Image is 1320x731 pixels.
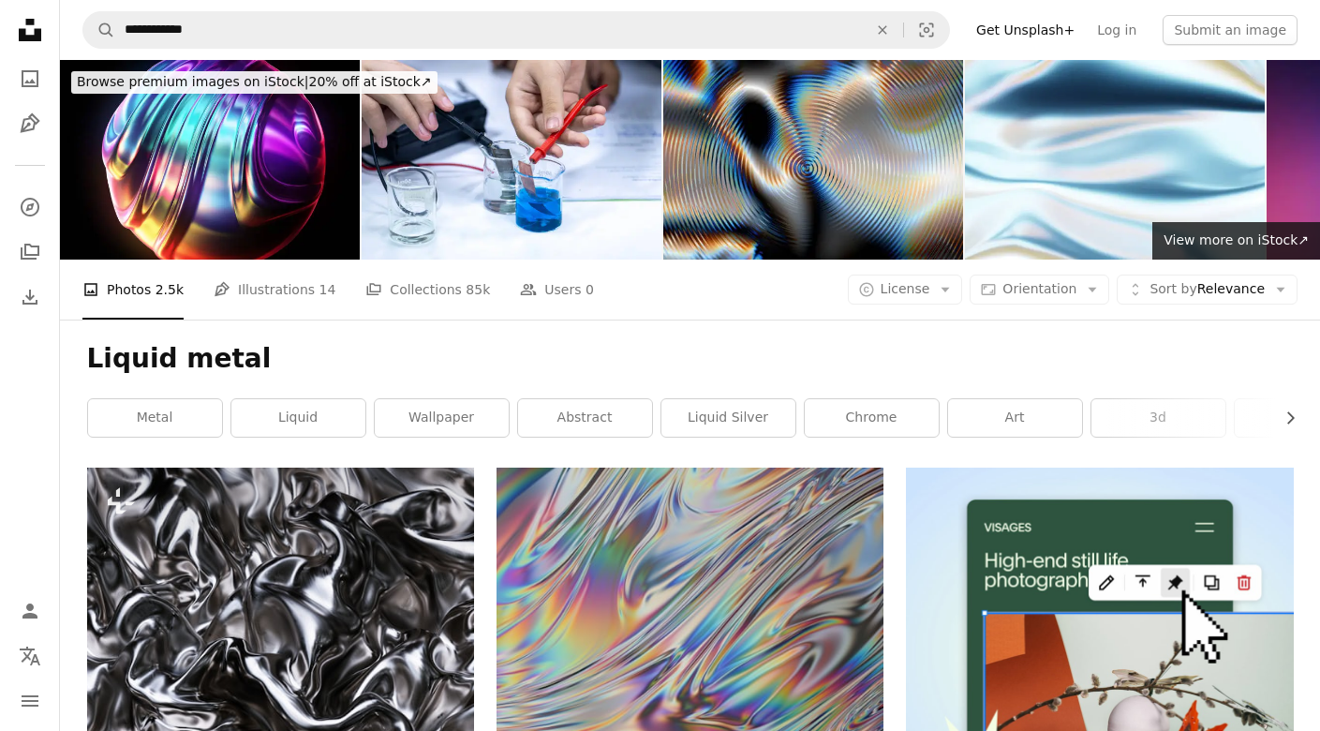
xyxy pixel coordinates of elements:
a: Log in [1086,15,1148,45]
span: View more on iStock ↗ [1164,232,1309,247]
span: 14 [319,279,336,300]
button: Sort byRelevance [1117,275,1298,305]
a: liquid silver [661,399,795,437]
a: Illustrations 14 [214,260,335,320]
button: Search Unsplash [83,12,115,48]
button: Menu [11,682,49,720]
button: License [848,275,963,305]
a: Illustrations [11,105,49,142]
button: Visual search [904,12,949,48]
span: 85k [466,279,490,300]
button: Submit an image [1163,15,1298,45]
span: 0 [586,279,594,300]
button: Language [11,637,49,675]
a: Download History [11,278,49,316]
a: Users 0 [520,260,594,320]
span: Orientation [1002,281,1076,296]
img: Flowing liquid metal spots for an unusual design [663,60,963,260]
a: 3d [1091,399,1225,437]
span: Browse premium images on iStock | [77,74,308,89]
a: Photos [11,60,49,97]
a: Explore [11,188,49,226]
span: 20% off at iStock ↗ [77,74,432,89]
button: scroll list to the right [1273,399,1294,437]
a: Collections [11,233,49,271]
a: liquid [231,399,365,437]
a: chrome [805,399,939,437]
span: Relevance [1149,280,1265,299]
button: Orientation [970,275,1109,305]
a: View more on iStock↗ [1152,222,1320,260]
a: Get Unsplash+ [965,15,1086,45]
button: Clear [862,12,903,48]
a: wallpaper [375,399,509,437]
a: metal [88,399,222,437]
span: License [881,281,930,296]
a: Collections 85k [365,260,490,320]
a: Browse premium images on iStock|20% off at iStock↗ [60,60,449,105]
img: Abstract wavy sphere on black background. Modern iridescent colours [60,60,360,260]
form: Find visuals sitewide [82,11,950,49]
img: Abstract Background [965,60,1265,260]
a: Log in / Sign up [11,592,49,630]
a: art [948,399,1082,437]
img: Electroplating experiment in chemistry laboratory. [362,60,661,260]
a: abstract [518,399,652,437]
h1: Liquid metal [87,342,1294,376]
span: Sort by [1149,281,1196,296]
